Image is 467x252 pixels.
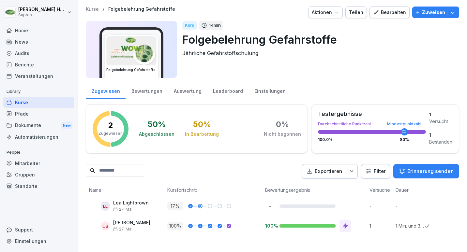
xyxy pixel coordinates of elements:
a: Home [3,25,74,36]
button: Bearbeiten [369,7,410,18]
a: Pfade [3,108,74,119]
a: News [3,36,74,48]
p: 17 % [167,202,183,210]
div: Mindestpunktzahl [387,122,421,126]
p: Lea Lightbrown [113,200,149,206]
p: - [369,203,392,209]
div: Kurs [182,21,197,30]
a: Einstellungen [249,82,291,99]
div: 1 [429,132,452,138]
p: / [103,7,104,12]
p: [PERSON_NAME] Höfer [18,7,66,12]
p: 2 [108,121,113,129]
div: Versucht [429,118,452,125]
div: 1 [429,111,452,118]
p: Exportieren [315,168,342,175]
button: Zuweisen [412,7,459,18]
img: a543pvjeornwul8xqlv6n501.png [107,36,156,65]
a: Zugewiesen [86,82,126,99]
div: Durchschnittliche Punktzahl [318,122,426,126]
div: Nicht begonnen [264,131,301,137]
div: Aktionen [312,9,339,16]
span: 27. Mai [113,207,132,212]
h3: Folgebelehrung Gefahrstoffe [106,67,157,72]
a: Mitarbeiter [3,158,74,169]
div: Filter [365,168,386,175]
a: Kurse [3,97,74,108]
p: Sapros [18,13,66,17]
p: Zuweisen [422,9,445,16]
div: CB [101,221,110,231]
div: 0 % [276,120,289,128]
a: Automatisierungen [3,131,74,143]
a: Standorte [3,180,74,192]
p: 1 Min. und 32 Sek. [396,222,425,229]
span: 27. Mai [113,227,132,231]
p: Kursfortschritt [167,187,259,193]
p: People [3,147,74,158]
p: - [265,203,274,209]
a: DokumenteNew [3,119,74,132]
div: In Bearbeitung [185,131,219,137]
a: Kurse [86,7,99,12]
a: Einstellungen [3,235,74,247]
div: Testergebnisse [318,111,426,117]
div: 50 % [148,120,166,128]
a: Bewertungen [126,82,168,99]
p: 100 % [167,222,183,230]
a: Auswertung [168,82,207,99]
p: Dauer [396,187,422,193]
p: [PERSON_NAME] [113,220,150,226]
button: Erinnerung senden [393,164,459,178]
p: Zugewiesen [98,131,123,136]
div: Support [3,224,74,235]
p: Library [3,86,74,97]
button: Teilen [345,7,367,18]
div: Dokumente [3,119,74,132]
a: Audits [3,48,74,59]
p: 14 min [209,22,221,29]
div: LL [101,202,110,211]
div: 80 % [400,138,409,142]
p: 1 [369,222,392,229]
p: Bewertungsergebnis [265,187,363,193]
p: Folgebelehrung Gefahrstoffe [182,31,454,48]
a: Gruppen [3,169,74,180]
p: Erinnerung senden [407,168,454,175]
p: Versuche [369,187,389,193]
a: Berichte [3,59,74,70]
div: Bestanden [429,138,452,145]
div: Bearbeiten [373,9,406,16]
button: Filter [361,164,390,178]
div: 100.0 % [318,138,426,142]
p: 100% [265,223,274,229]
div: Teilen [349,9,363,16]
p: - [396,203,425,209]
p: Jährliche Gefahrstoffschulung [182,49,454,57]
p: Name [89,187,160,193]
a: Leaderboard [207,82,249,99]
a: Veranstaltungen [3,70,74,82]
div: New [61,122,72,129]
button: Exportieren [302,164,358,179]
div: Abgeschlossen [139,131,174,137]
